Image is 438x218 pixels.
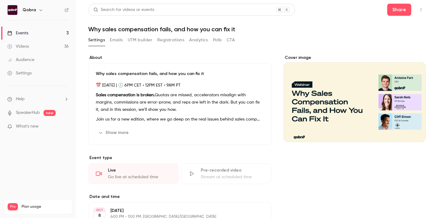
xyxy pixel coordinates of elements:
[16,110,40,116] a: SpeakerHub
[283,55,426,142] section: Cover image
[283,55,426,61] label: Cover image
[7,57,34,63] div: Audience
[108,174,171,180] div: Go live at scheduled time
[110,35,123,45] button: Emails
[108,167,171,173] div: Live
[181,163,271,184] div: Pre-recorded videoStream at scheduled time
[7,70,32,76] div: Settings
[93,7,154,13] div: Search for videos or events
[96,82,264,89] p: 📅 [DATE] | 🕕 6PM CET • 12PM EST • 9AM PT
[7,43,29,49] div: Videos
[16,123,39,130] span: What's new
[96,91,264,113] p: Quotas are missed, accelerators misalign with margins, commissions are error-prone, and reps are ...
[189,35,208,45] button: Analytics
[128,35,152,45] button: UTM builder
[88,26,426,33] h1: Why sales compensation fails, and how you can fix it
[201,167,264,173] div: Pre-recorded video
[94,208,105,212] div: OCT
[110,208,239,214] p: [DATE]
[96,93,155,97] strong: Sales compensation is broken.
[23,7,36,13] h6: Qobra
[88,163,179,184] div: LiveGo live at scheduled time
[88,35,105,45] button: Settings
[213,35,222,45] button: Polls
[227,35,235,45] button: CTA
[88,194,271,200] label: Date and time
[43,110,56,116] span: new
[7,30,28,36] div: Events
[61,124,69,129] iframe: Noticeable Trigger
[7,96,69,102] li: help-dropdown-opener
[22,204,68,209] span: Plan usage
[201,174,264,180] div: Stream at scheduled time
[88,155,271,161] p: Event type
[96,71,264,77] p: Why sales compensation fails, and how you can fix it
[16,96,25,102] span: Help
[157,35,184,45] button: Registrations
[88,55,271,61] label: About
[96,116,264,123] p: Join us for a new edition, where we go deep on the real issues behind sales comp failure and how ...
[8,203,18,210] span: Pro
[8,5,17,15] img: Qobra
[387,4,411,16] button: Share
[96,128,132,138] button: Show more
